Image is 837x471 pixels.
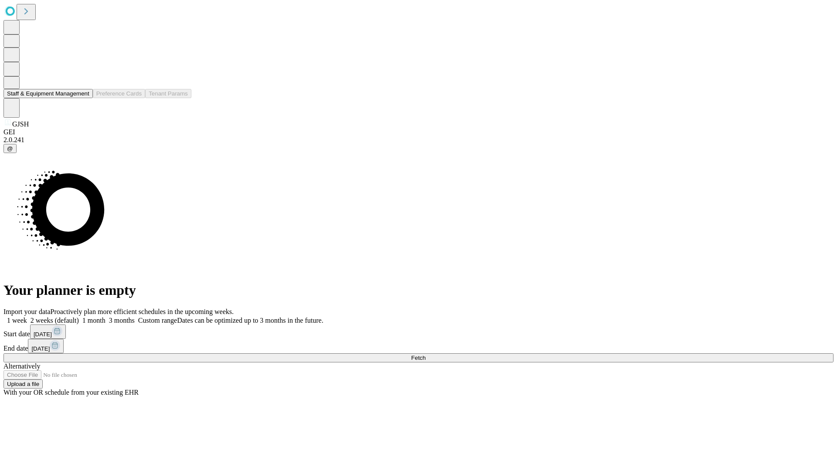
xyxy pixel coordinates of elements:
button: Preference Cards [93,89,145,98]
button: [DATE] [28,339,64,353]
span: 1 week [7,317,27,324]
span: @ [7,145,13,152]
span: With your OR schedule from your existing EHR [3,389,139,396]
button: @ [3,144,17,153]
span: 3 months [109,317,135,324]
span: Alternatively [3,362,40,370]
span: Proactively plan more efficient schedules in the upcoming weeks. [51,308,234,315]
span: GJSH [12,120,29,128]
h1: Your planner is empty [3,282,834,298]
span: [DATE] [34,331,52,338]
span: [DATE] [31,345,50,352]
button: Staff & Equipment Management [3,89,93,98]
button: Tenant Params [145,89,191,98]
div: Start date [3,324,834,339]
div: 2.0.241 [3,136,834,144]
button: [DATE] [30,324,66,339]
button: Upload a file [3,379,43,389]
button: Fetch [3,353,834,362]
div: End date [3,339,834,353]
span: 2 weeks (default) [31,317,79,324]
span: Dates can be optimized up to 3 months in the future. [177,317,323,324]
span: 1 month [82,317,105,324]
div: GEI [3,128,834,136]
span: Fetch [411,355,425,361]
span: Custom range [138,317,177,324]
span: Import your data [3,308,51,315]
